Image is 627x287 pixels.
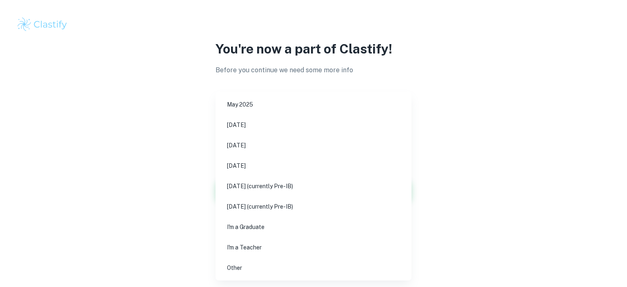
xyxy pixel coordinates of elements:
[219,197,408,216] li: [DATE] (currently Pre-IB)
[219,177,408,196] li: [DATE] (currently Pre-IB)
[219,238,408,257] li: I'm a Teacher
[219,156,408,175] li: [DATE]
[219,258,408,277] li: Other
[219,136,408,155] li: [DATE]
[219,218,408,236] li: I'm a Graduate
[219,95,408,114] li: May 2025
[219,116,408,134] li: [DATE]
